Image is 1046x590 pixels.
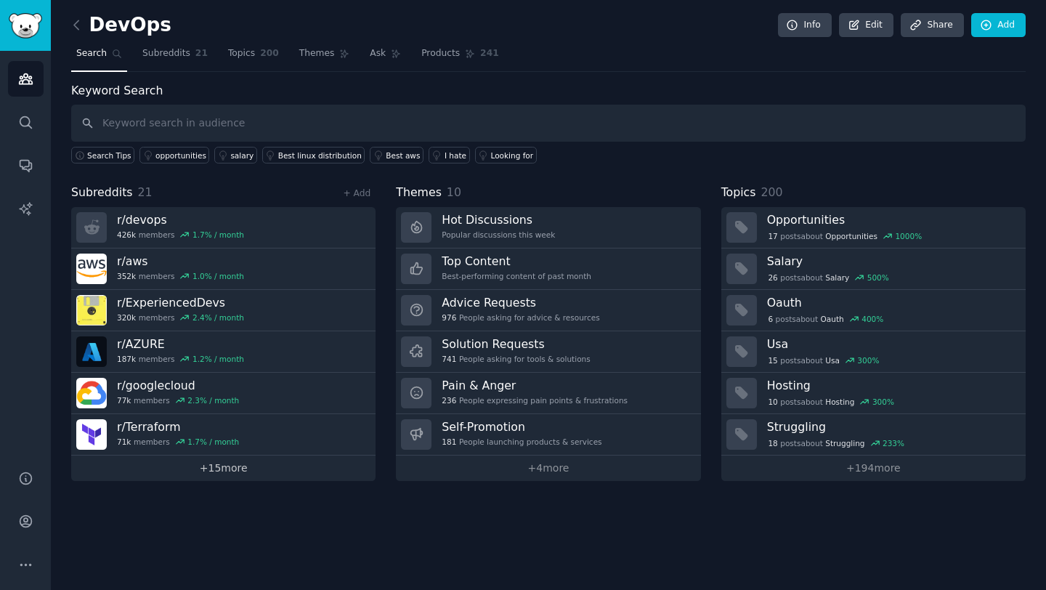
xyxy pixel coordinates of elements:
a: Edit [839,13,893,38]
span: Search Tips [87,150,131,161]
a: r/AZURE187kmembers1.2% / month [71,331,376,373]
span: 241 [480,47,499,60]
span: Oauth [821,314,844,324]
h3: Hot Discussions [442,212,555,227]
a: Advice Requests976People asking for advice & resources [396,290,700,331]
a: I hate [429,147,470,163]
div: Best aws [386,150,420,161]
div: Looking for [491,150,534,161]
a: Oauth6postsaboutOauth400% [721,290,1026,331]
h3: Hosting [767,378,1015,393]
div: 1.7 % / month [187,437,239,447]
span: 15 [768,355,777,365]
div: 400 % [861,314,883,324]
h3: Top Content [442,254,591,269]
a: Opportunities17postsaboutOpportunities1000% [721,207,1026,248]
input: Keyword search in audience [71,105,1026,142]
h3: Opportunities [767,212,1015,227]
div: post s about [767,271,891,284]
div: members [117,437,239,447]
h2: DevOps [71,14,171,37]
span: 200 [761,185,782,199]
div: members [117,354,244,364]
div: 1.0 % / month [192,271,244,281]
div: People expressing pain points & frustrations [442,395,628,405]
span: 71k [117,437,131,447]
span: Salary [825,272,849,283]
div: salary [230,150,254,161]
h3: r/ aws [117,254,244,269]
div: members [117,395,239,405]
span: 187k [117,354,136,364]
span: Themes [396,184,442,202]
a: r/aws352kmembers1.0% / month [71,248,376,290]
div: 2.3 % / month [187,395,239,405]
h3: Pain & Anger [442,378,628,393]
span: 10 [447,185,461,199]
span: Topics [721,184,756,202]
a: Best linux distribution [262,147,365,163]
h3: r/ devops [117,212,244,227]
span: 352k [117,271,136,281]
h3: Solution Requests [442,336,590,352]
img: GummySearch logo [9,13,42,39]
span: 181 [442,437,456,447]
div: People launching products & services [442,437,601,447]
span: Hosting [825,397,854,407]
span: 200 [260,47,279,60]
div: 300 % [872,397,894,407]
a: Salary26postsaboutSalary500% [721,248,1026,290]
h3: r/ Terraform [117,419,239,435]
h3: r/ ExperiencedDevs [117,295,244,310]
a: Hosting10postsaboutHosting300% [721,373,1026,414]
a: Best aws [370,147,423,163]
div: members [117,312,244,323]
div: People asking for tools & solutions [442,354,590,364]
a: Hot DiscussionsPopular discussions this week [396,207,700,248]
span: 77k [117,395,131,405]
img: aws [76,254,107,284]
div: People asking for advice & resources [442,312,599,323]
a: r/devops426kmembers1.7% / month [71,207,376,248]
div: post s about [767,395,896,408]
a: Share [901,13,963,38]
img: googlecloud [76,378,107,408]
a: r/Terraform71kmembers1.7% / month [71,414,376,456]
div: 2.4 % / month [192,312,244,323]
span: Subreddits [142,47,190,60]
div: opportunities [155,150,206,161]
a: Looking for [475,147,537,163]
a: Solution Requests741People asking for tools & solutions [396,331,700,373]
div: post s about [767,437,906,450]
a: +4more [396,456,700,481]
a: Top ContentBest-performing content of past month [396,248,700,290]
a: r/googlecloud77kmembers2.3% / month [71,373,376,414]
div: 1.2 % / month [192,354,244,364]
span: 426k [117,230,136,240]
h3: Advice Requests [442,295,599,310]
h3: Usa [767,336,1015,352]
span: 6 [768,314,773,324]
a: r/ExperiencedDevs320kmembers2.4% / month [71,290,376,331]
img: Terraform [76,419,107,450]
a: Ask [365,42,406,72]
img: AZURE [76,336,107,367]
span: Ask [370,47,386,60]
span: 18 [768,438,777,448]
a: Info [778,13,832,38]
span: 976 [442,312,456,323]
div: I hate [445,150,466,161]
h3: r/ googlecloud [117,378,239,393]
h3: r/ AZURE [117,336,244,352]
span: 26 [768,272,777,283]
a: Struggling18postsaboutStruggling233% [721,414,1026,456]
a: +15more [71,456,376,481]
a: Usa15postsaboutUsa300% [721,331,1026,373]
div: Best-performing content of past month [442,271,591,281]
a: +194more [721,456,1026,481]
span: 21 [195,47,208,60]
a: Pain & Anger236People expressing pain points & frustrations [396,373,700,414]
span: 236 [442,395,456,405]
h3: Struggling [767,419,1015,435]
a: + Add [343,188,370,198]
